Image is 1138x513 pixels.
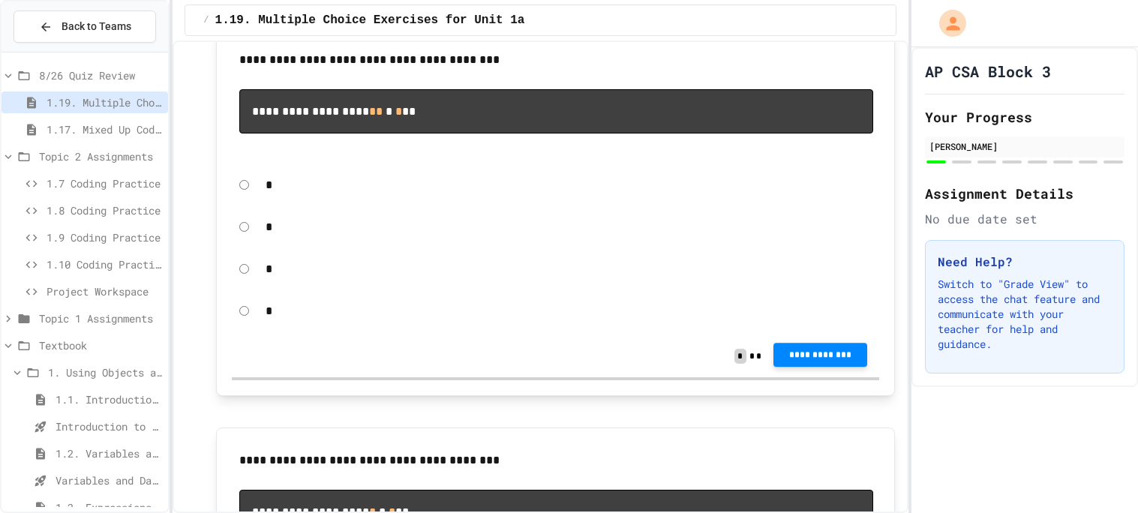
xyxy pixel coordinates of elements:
span: 1.7 Coding Practice [47,175,162,191]
span: 1.19. Multiple Choice Exercises for Unit 1a (1.1-1.6) [47,94,162,110]
div: No due date set [925,210,1124,228]
span: 1.8 Coding Practice [47,202,162,218]
div: My Account [923,6,970,40]
span: Project Workspace [47,283,162,299]
span: / [203,14,209,26]
span: 1.2. Variables and Data Types [56,445,162,461]
span: Introduction to Algorithms, Programming, and Compilers [56,418,162,434]
span: 1.9 Coding Practice [47,229,162,245]
span: Topic 2 Assignments [39,148,162,164]
span: Textbook [39,337,162,353]
h1: AP CSA Block 3 [925,61,1051,82]
div: [PERSON_NAME] [929,139,1120,153]
span: Back to Teams [62,19,131,34]
span: 1. Using Objects and Methods [48,364,162,380]
span: Topic 1 Assignments [39,310,162,326]
button: Back to Teams [14,10,156,43]
h3: Need Help? [938,253,1112,271]
span: 1.10 Coding Practice [47,256,162,272]
span: 1.17. Mixed Up Code Practice 1.1-1.6 [47,121,162,137]
span: 1.19. Multiple Choice Exercises for Unit 1a (1.1-1.6) [215,11,597,29]
p: Switch to "Grade View" to access the chat feature and communicate with your teacher for help and ... [938,277,1112,352]
span: 8/26 Quiz Review [39,67,162,83]
h2: Assignment Details [925,183,1124,204]
span: 1.1. Introduction to Algorithms, Programming, and Compilers [56,391,162,407]
h2: Your Progress [925,106,1124,127]
span: Variables and Data Types - Quiz [56,472,162,488]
